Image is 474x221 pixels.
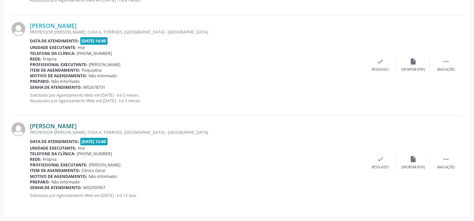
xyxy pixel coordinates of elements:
b: Profissional executante: [30,162,87,168]
span: [DATE] 14:00 [80,37,108,45]
b: Preparo: [30,179,50,185]
span: [PHONE_NUMBER] [77,151,112,157]
span: M02950967 [83,185,105,190]
span: [DATE] 13:00 [80,138,108,145]
div: Mais ações [437,67,455,72]
b: Motivo de agendamento: [30,73,87,79]
b: Profissional executante: [30,62,87,67]
b: Data de atendimento: [30,139,79,144]
span: [PERSON_NAME] [89,162,120,168]
span: Própria [43,56,57,62]
div: Exportar (PDF) [401,165,425,170]
span: [PERSON_NAME] [89,62,120,67]
span: Própria [43,157,57,162]
span: [PHONE_NUMBER] [77,51,112,56]
b: Motivo de agendamento: [30,174,87,179]
b: Unidade executante: [30,45,76,50]
div: Resolvido [372,165,388,170]
i:  [442,156,450,163]
b: Data de atendimento: [30,38,79,44]
b: Rede: [30,56,41,62]
div: Resolvido [372,67,388,72]
b: Unidade executante: [30,145,76,151]
span: Não informado [88,73,117,79]
b: Telefone da clínica: [30,51,75,56]
div: Mais ações [437,165,455,170]
p: Solicitado por Agendamento Web em [DATE] - há 15 dias [30,193,364,198]
i: insert_drive_file [410,58,417,65]
div: Exportar (PDF) [401,67,425,72]
span: M02678731 [83,85,105,90]
i:  [442,58,450,65]
b: Item de agendamento: [30,67,80,73]
span: Não informado [51,179,80,185]
span: Hse [78,145,85,151]
i: insert_drive_file [410,156,417,163]
b: Telefone da clínica: [30,151,75,157]
div: PROFESSOR [PERSON_NAME], CASA A, TORROES, [GEOGRAPHIC_DATA] - [GEOGRAPHIC_DATA] [30,130,364,135]
img: img [12,22,25,36]
i: check [377,58,384,65]
div: PROFESSOR [PERSON_NAME], CASA A, TORROES, [GEOGRAPHIC_DATA] - [GEOGRAPHIC_DATA] [30,29,364,35]
span: Clinica Geral [82,168,105,173]
b: Senha de atendimento: [30,85,82,90]
span: Psiquiatria [82,67,102,73]
b: Preparo: [30,79,50,84]
p: Solicitado por Agendamento Web em [DATE] - há 5 meses Atualizado por Agendamento Web em [DATE] - ... [30,92,364,104]
span: Não informado [88,174,117,179]
span: Não informado [51,79,80,84]
i: check [377,156,384,163]
b: Item de agendamento: [30,168,80,173]
img: img [12,122,25,136]
a: [PERSON_NAME] [30,122,77,130]
b: Senha de atendimento: [30,185,82,190]
b: Rede: [30,157,41,162]
span: Hse [78,45,85,50]
a: [PERSON_NAME] [30,22,77,29]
